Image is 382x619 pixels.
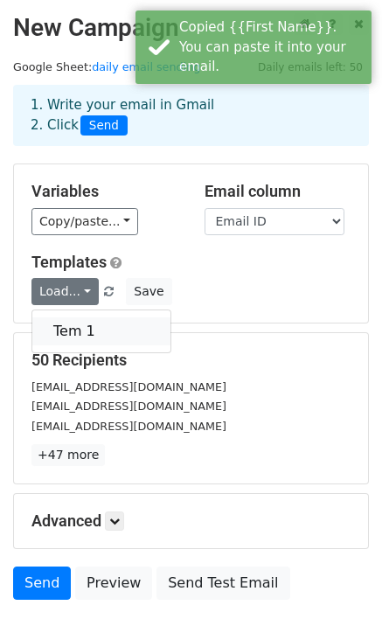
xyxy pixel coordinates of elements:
a: Send Test Email [156,567,289,600]
a: Load... [31,278,99,305]
small: [EMAIL_ADDRESS][DOMAIN_NAME] [31,400,226,413]
button: Save [126,278,171,305]
div: Copied {{First Name}}. You can paste it into your email. [179,17,365,77]
iframe: Chat Widget [295,535,382,619]
a: Preview [75,567,152,600]
div: 1. Write your email in Gmail 2. Click [17,95,365,136]
a: Tem 1 [32,317,170,345]
small: [EMAIL_ADDRESS][DOMAIN_NAME] [31,380,226,393]
h2: New Campaign [13,13,369,43]
a: daily email sending [92,60,200,73]
h5: Email column [205,182,351,201]
h5: Variables [31,182,178,201]
a: +47 more [31,444,105,466]
h5: 50 Recipients [31,351,351,370]
a: Copy/paste... [31,208,138,235]
a: Templates [31,253,107,271]
small: Google Sheet: [13,60,200,73]
h5: Advanced [31,511,351,531]
span: Send [80,115,128,136]
small: [EMAIL_ADDRESS][DOMAIN_NAME] [31,420,226,433]
a: Send [13,567,71,600]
